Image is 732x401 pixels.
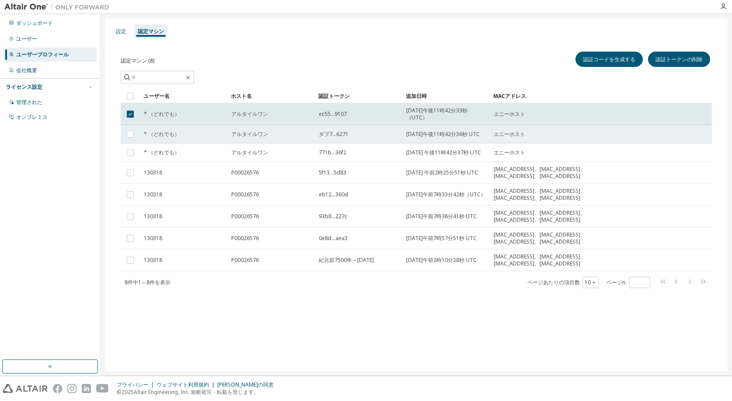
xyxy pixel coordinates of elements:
[319,213,347,220] font: 93b8...227c
[319,149,346,156] font: 771b...36f2
[494,130,525,138] font: エニーホスト
[121,57,154,64] font: 認定マシン (8)
[494,187,586,202] font: [MAC_ADDRESS]、[MAC_ADDRESS]、[MAC_ADDRESS]、[MAC_ADDRESS]
[4,3,114,11] img: アルタイルワン
[406,213,477,220] font: [DATE]午前7時38分41秒 UTC
[217,381,274,388] font: [PERSON_NAME]の同意
[125,279,133,286] font: 8件
[319,256,374,264] font: 紀元前7500年～[DATE]
[494,149,525,156] font: エニーホスト
[406,234,477,242] font: [DATE]午前7時57分51秒 UTC
[157,381,209,388] font: ウェブサイト利用規約
[144,191,162,198] font: 130318
[406,191,486,198] font: [DATE]午前7時33分42秒（UTC）
[144,234,162,242] font: 130318
[16,19,53,27] font: ダッシュボード
[231,130,268,138] font: アルタイルワン
[138,279,141,286] font: 1
[319,191,348,198] font: eb12...360d
[134,388,259,396] font: Altair Engineering, Inc. 無断複写・転載を禁じます。
[16,98,42,106] font: 管理された
[231,169,259,176] font: P00026576
[116,28,126,35] font: 設定
[141,279,146,286] font: ～
[406,149,481,156] font: [DATE] 午後11時42分37秒 UTC
[6,83,42,91] font: ライセンス設定
[144,213,162,220] font: 130318
[3,384,48,393] img: altair_logo.svg
[494,209,586,223] font: [MAC_ADDRESS]、[MAC_ADDRESS]、[MAC_ADDRESS]、[MAC_ADDRESS]
[53,384,62,393] img: facebook.svg
[319,110,347,118] font: ec55...9107
[16,35,37,42] font: ユーザー
[231,213,259,220] font: P00026576
[16,51,69,58] font: ユーザープロフィール
[585,279,591,286] font: 10
[231,256,259,264] font: P00026576
[494,165,586,180] font: [MAC_ADDRESS]、[MAC_ADDRESS]、[MAC_ADDRESS]、[MAC_ADDRESS]
[655,56,703,63] font: 認証トークンの削除
[146,279,155,286] font: 8件
[319,234,348,242] font: 0e8d...aea3
[144,130,180,138] font: * （どれでも）
[493,92,526,100] font: MACアドレス
[494,253,586,267] font: [MAC_ADDRESS]、[MAC_ADDRESS]、[MAC_ADDRESS]、[MAC_ADDRESS]
[319,169,346,176] font: 5f13...5d83
[133,279,138,286] font: 中
[67,384,77,393] img: instagram.svg
[82,384,91,393] img: linkedin.svg
[144,149,180,156] font: * （どれでも）
[575,52,643,67] button: 認証コードを生成する
[318,92,350,100] font: 認証トークン
[143,92,170,100] font: ユーザー名
[16,113,48,121] font: オンプレミス
[648,52,710,67] button: 認証トークンの削除
[406,130,480,138] font: [DATE]午後11時42分36秒 UTC
[231,110,268,118] font: アルタイルワン
[494,231,586,245] font: [MAC_ADDRESS]、[MAC_ADDRESS]、[MAC_ADDRESS]、[MAC_ADDRESS]
[231,234,259,242] font: P00026576
[144,256,162,264] font: 130318
[16,66,37,74] font: 会社概要
[406,256,477,264] font: [DATE]午前2時10分28秒 UTC
[527,279,580,286] font: ページあたりの項目数
[607,279,627,286] font: ページn.
[117,388,122,396] font: ©
[144,110,180,118] font: * （どれでも）
[406,92,427,100] font: 追加日時
[406,169,478,176] font: [DATE] 午前2時25分51秒 UTC
[583,56,635,63] font: 認証コードを生成する
[319,130,349,138] font: ダブ7...6271
[231,191,259,198] font: P00026576
[155,279,171,286] font: を表示
[231,149,268,156] font: アルタイルワン
[96,384,109,393] img: youtube.svg
[138,28,164,35] font: 認定マシン
[122,388,134,396] font: 2025
[231,92,252,100] font: ホスト名
[144,169,162,176] font: 130318
[406,107,467,121] font: [DATE]午後11時42分33秒（UTC）
[117,381,148,388] font: プライバシー
[494,110,525,118] font: エニーホスト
